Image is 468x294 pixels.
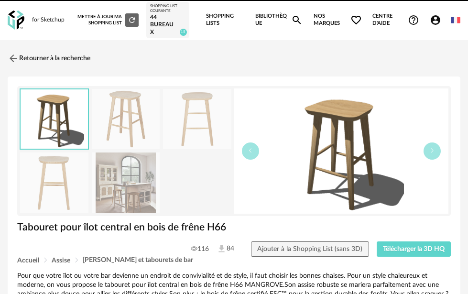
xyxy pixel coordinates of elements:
a: Retourner à la recherche [8,48,90,69]
img: tabouret-pour-ilot-central-en-bois-de-frene-h66-1000-3-19-219779_2.jpg [163,89,231,150]
div: Shopping List courante [150,4,185,14]
h1: Tabouret pour îlot central en bois de frêne H66 [17,221,451,234]
img: tabouret-pour-ilot-central-en-bois-de-frene-h66-1000-3-19-219779_3.jpg [20,152,88,213]
span: Magnify icon [291,14,303,26]
span: 116 [191,245,209,253]
span: Ajouter à la Shopping List (sans 3D) [257,246,362,252]
span: [PERSON_NAME] et tabourets de bar [83,257,193,263]
span: Refresh icon [128,17,136,22]
span: Account Circle icon [430,14,441,26]
span: Centre d'aideHelp Circle Outline icon [372,13,419,27]
div: for Sketchup [32,16,65,24]
img: tabouret-pour-ilot-central-en-bois-de-frene-h66-1000-3-19-219779_9.jpg [92,152,160,213]
span: Accueil [17,257,39,264]
img: OXP [8,11,24,30]
button: Ajouter à la Shopping List (sans 3D) [251,241,369,257]
img: svg+xml;base64,PHN2ZyB3aWR0aD0iMjQiIGhlaWdodD0iMjQiIHZpZXdCb3g9IjAgMCAyNCAyNCIgZmlsbD0ibm9uZSIgeG... [8,53,19,64]
img: thumbnail.png [234,88,449,214]
span: Heart Outline icon [350,14,362,26]
span: 84 [217,244,234,254]
span: Assise [52,257,70,264]
a: Shopping List courante 44 BUREAUX 15 [150,4,185,36]
span: Help Circle Outline icon [408,14,419,26]
div: Mettre à jour ma Shopping List [77,13,139,27]
div: Breadcrumb [17,257,451,264]
img: tabouret-pour-ilot-central-en-bois-de-frene-h66-1000-3-19-219779_1.jpg [92,89,160,150]
img: Téléchargements [217,244,227,254]
span: 15 [180,29,187,36]
img: thumbnail.png [21,89,88,149]
button: Télécharger la 3D HQ [377,241,451,257]
span: Télécharger la 3D HQ [383,246,445,252]
span: Account Circle icon [430,14,446,26]
img: fr [451,15,460,25]
div: 44 BUREAUX [150,14,185,36]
